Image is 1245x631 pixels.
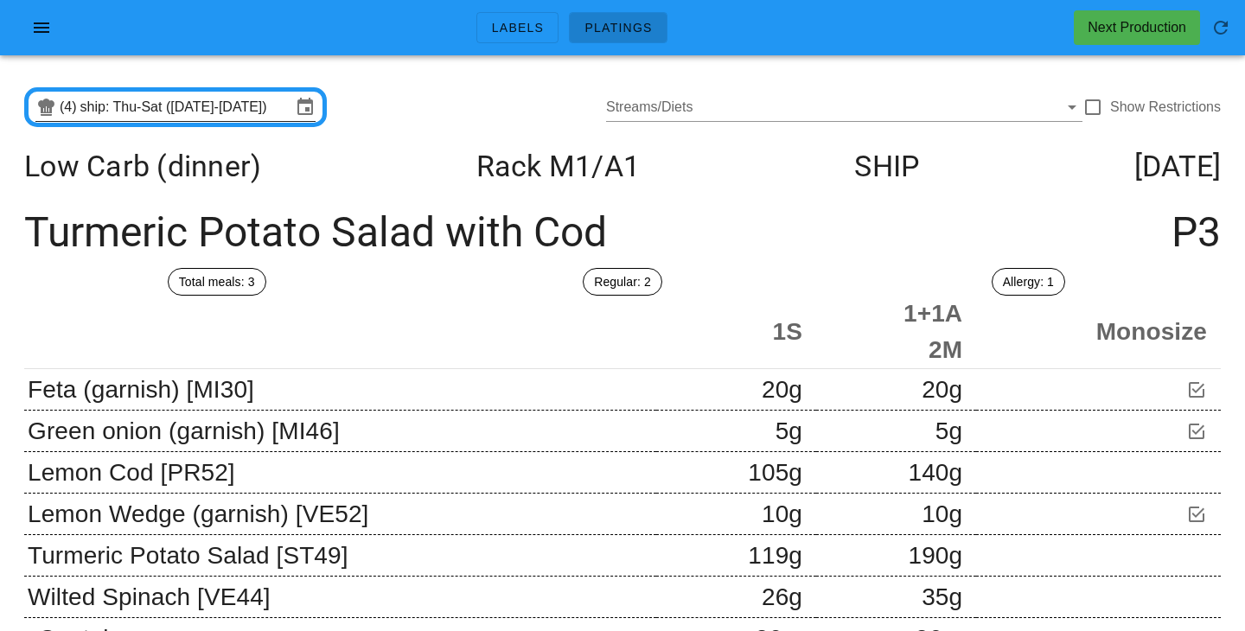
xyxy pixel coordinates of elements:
[179,269,255,295] span: Total meals: 3
[922,500,962,527] span: 10g
[776,417,802,444] span: 5g
[491,21,545,35] span: Labels
[1110,99,1221,116] label: Show Restrictions
[922,583,962,610] span: 35g
[24,494,656,535] td: Lemon Wedge (garnish) [VE52]
[591,149,640,183] span: /A1
[656,296,816,369] th: 1S
[762,583,802,610] span: 26g
[476,12,559,43] a: Labels
[922,376,962,403] span: 20g
[24,452,656,494] td: Lemon Cod [PR52]
[594,269,651,295] span: Regular: 2
[584,21,652,35] span: Platings
[1172,211,1221,254] span: P3
[24,577,656,618] td: Wilted Spinach [VE44]
[762,500,802,527] span: 10g
[569,12,667,43] a: Platings
[816,296,976,369] th: 1+1A 2M
[1003,269,1054,295] span: Allergy: 1
[908,459,962,486] span: 140g
[60,99,80,116] div: (4)
[762,376,802,403] span: 20g
[24,535,656,577] td: Turmeric Potato Salad [ST49]
[24,411,656,452] td: Green onion (garnish) [MI46]
[748,542,802,569] span: 119g
[24,369,656,411] td: Feta (garnish) [MI30]
[1088,17,1186,38] div: Next Production
[976,296,1221,369] th: Monosize
[10,197,1235,268] div: Turmeric Potato Salad with Cod
[908,542,962,569] span: 190g
[606,93,1082,121] div: Streams/Diets
[748,459,802,486] span: 105g
[10,135,1235,197] div: Low Carb (dinner) Rack M1 SHIP [DATE]
[935,417,962,444] span: 5g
